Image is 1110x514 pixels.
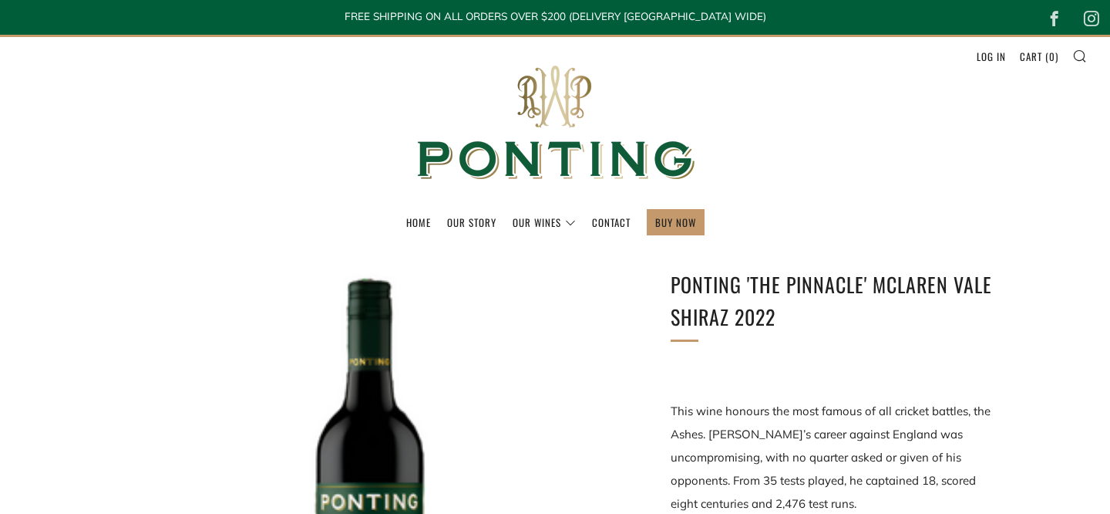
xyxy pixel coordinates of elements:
[447,210,496,235] a: Our Story
[671,269,994,333] h1: Ponting 'The Pinnacle' McLaren Vale Shiraz 2022
[977,44,1006,69] a: Log in
[655,210,696,235] a: BUY NOW
[513,210,576,235] a: Our Wines
[1020,44,1058,69] a: Cart (0)
[1049,49,1055,64] span: 0
[592,210,631,235] a: Contact
[406,210,431,235] a: Home
[401,37,709,209] img: Ponting Wines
